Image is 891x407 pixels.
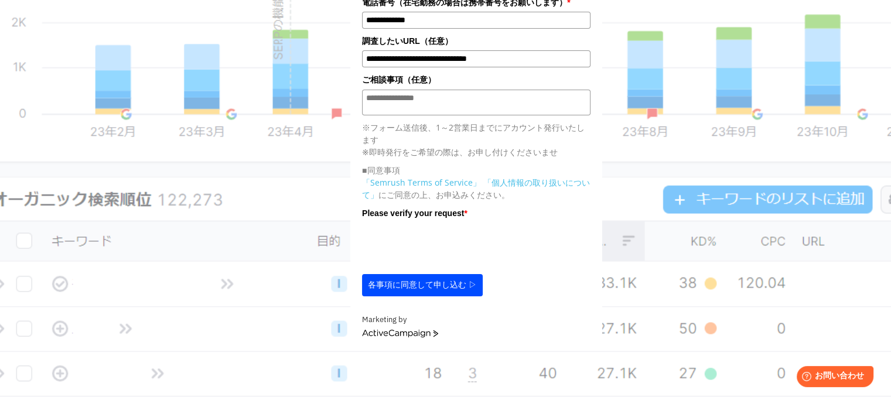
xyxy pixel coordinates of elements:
a: 「Semrush Terms of Service」 [362,177,481,188]
label: Please verify your request [362,207,590,220]
div: Marketing by [362,314,590,326]
iframe: reCAPTCHA [362,223,540,268]
label: ご相談事項（任意） [362,73,590,86]
p: ■同意事項 [362,164,590,176]
p: ※フォーム送信後、1～2営業日までにアカウント発行いたします ※即時発行をご希望の際は、お申し付けくださいませ [362,121,590,158]
button: 各事項に同意して申し込む ▷ [362,274,483,296]
a: 「個人情報の取り扱いについて」 [362,177,590,200]
p: にご同意の上、お申込みください。 [362,176,590,201]
label: 調査したいURL（任意） [362,35,590,47]
iframe: Help widget launcher [787,361,878,394]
